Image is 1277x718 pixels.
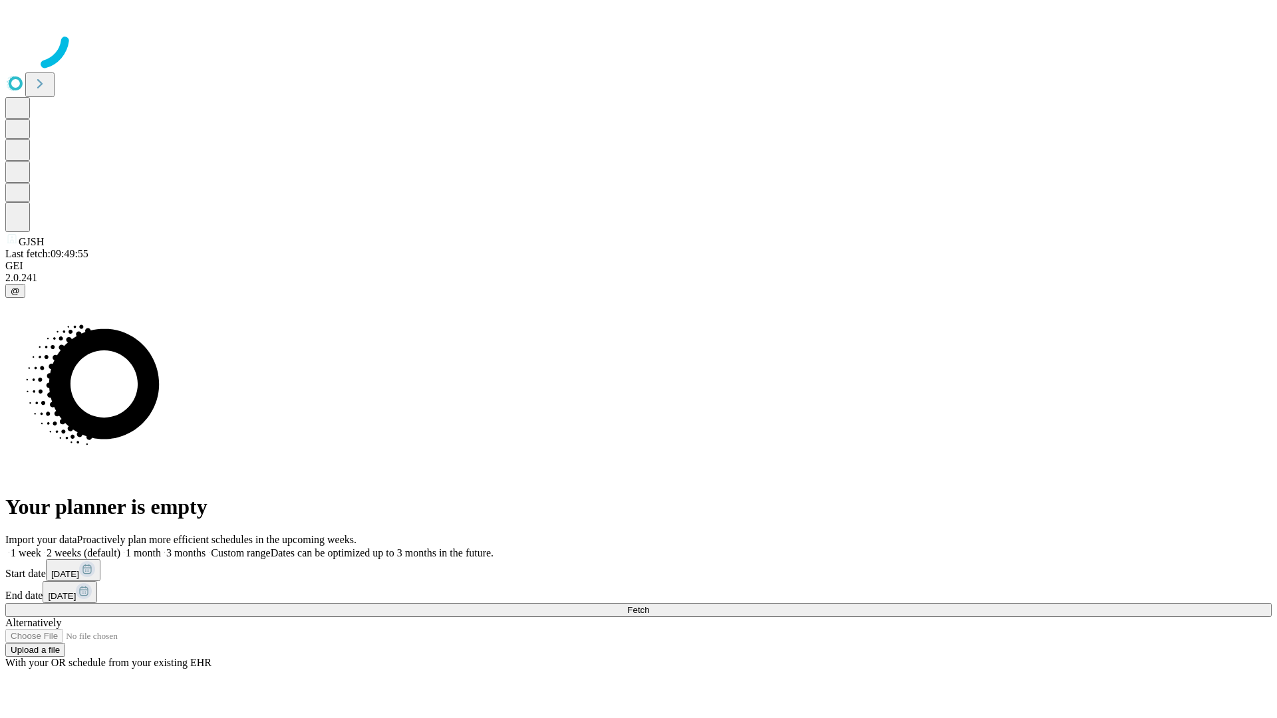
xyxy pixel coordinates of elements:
[5,272,1272,284] div: 2.0.241
[11,286,20,296] span: @
[11,547,41,558] span: 1 week
[5,617,61,628] span: Alternatively
[5,495,1272,519] h1: Your planner is empty
[627,605,649,615] span: Fetch
[48,591,76,601] span: [DATE]
[5,643,65,657] button: Upload a file
[5,284,25,298] button: @
[43,581,97,603] button: [DATE]
[5,603,1272,617] button: Fetch
[211,547,270,558] span: Custom range
[5,657,212,668] span: With your OR schedule from your existing EHR
[47,547,120,558] span: 2 weeks (default)
[5,248,88,259] span: Last fetch: 09:49:55
[46,559,100,581] button: [DATE]
[5,534,77,545] span: Import your data
[51,569,79,579] span: [DATE]
[126,547,161,558] span: 1 month
[19,236,44,247] span: GJSH
[271,547,494,558] span: Dates can be optimized up to 3 months in the future.
[5,260,1272,272] div: GEI
[5,581,1272,603] div: End date
[5,559,1272,581] div: Start date
[166,547,206,558] span: 3 months
[77,534,356,545] span: Proactively plan more efficient schedules in the upcoming weeks.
